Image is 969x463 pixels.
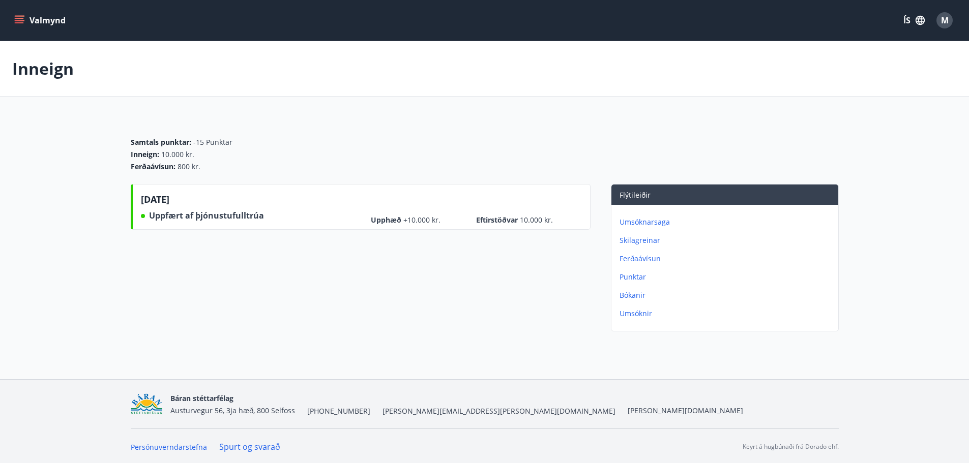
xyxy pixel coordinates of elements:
[620,190,651,200] span: Flýtileiðir
[383,406,615,416] span: [PERSON_NAME][EMAIL_ADDRESS][PERSON_NAME][DOMAIN_NAME]
[131,393,163,415] img: Bz2lGXKH3FXEIQKvoQ8VL0Fr0uCiWgfgA3I6fSs8.png
[170,393,233,403] span: Báran stéttarfélag
[620,254,834,264] p: Ferðaávísun
[476,215,579,225] span: Eftirstöðvar
[620,272,834,282] p: Punktar
[149,210,280,225] span: Uppfært af þjónustufulltrúa
[628,406,743,415] a: [PERSON_NAME][DOMAIN_NAME]
[620,235,834,245] p: Skilagreinar
[620,308,834,319] p: Umsóknir
[12,57,74,80] p: Inneign
[743,442,839,451] p: Keyrt á hugbúnaði frá Dorado ehf.
[307,406,370,416] span: [PHONE_NUMBER]
[193,137,232,147] span: -15 Punktar
[932,8,957,33] button: M
[170,406,295,415] span: Austurvegur 56, 3ja hæð, 800 Selfoss
[898,11,930,29] button: ÍS
[141,193,169,209] span: [DATE]
[371,215,474,225] span: Upphæð
[12,11,70,29] button: menu
[161,149,194,160] span: 10.000 kr.
[520,215,553,225] span: 10.000 kr.
[131,149,159,160] span: Inneign :
[219,441,280,452] a: Spurt og svarað
[403,215,441,225] span: +10.000 kr.
[178,162,200,172] span: 800 kr.
[941,15,949,26] span: M
[131,137,191,147] span: Samtals punktar :
[131,162,175,172] span: Ferðaávísun :
[620,217,834,227] p: Umsóknarsaga
[620,290,834,300] p: Bókanir
[131,442,207,452] a: Persónuverndarstefna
